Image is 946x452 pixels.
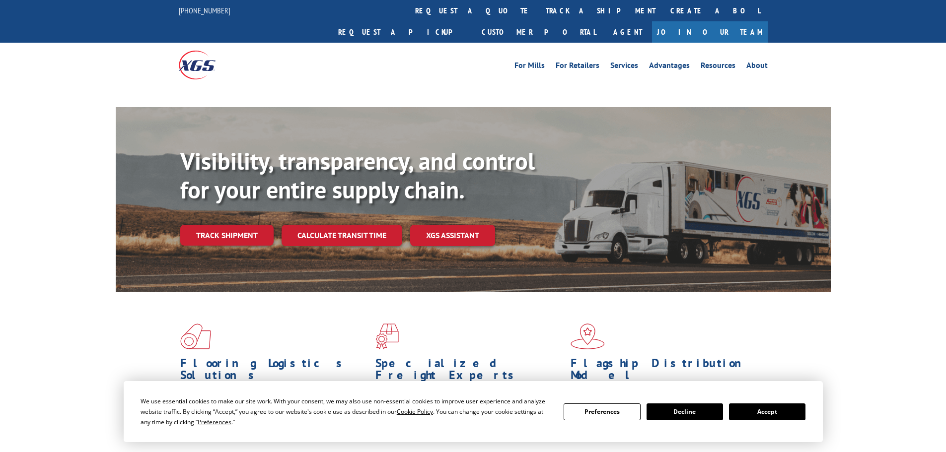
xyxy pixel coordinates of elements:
[564,403,640,420] button: Preferences
[652,21,768,43] a: Join Our Team
[556,62,599,72] a: For Retailers
[375,357,563,386] h1: Specialized Freight Experts
[410,225,495,246] a: XGS ASSISTANT
[610,62,638,72] a: Services
[649,62,690,72] a: Advantages
[282,225,402,246] a: Calculate transit time
[474,21,603,43] a: Customer Portal
[179,5,230,15] a: [PHONE_NUMBER]
[746,62,768,72] a: About
[124,381,823,442] div: Cookie Consent Prompt
[701,62,735,72] a: Resources
[603,21,652,43] a: Agent
[180,323,211,349] img: xgs-icon-total-supply-chain-intelligence-red
[375,323,399,349] img: xgs-icon-focused-on-flooring-red
[397,407,433,416] span: Cookie Policy
[180,357,368,386] h1: Flooring Logistics Solutions
[198,418,231,426] span: Preferences
[729,403,805,420] button: Accept
[514,62,545,72] a: For Mills
[141,396,552,427] div: We use essential cookies to make our site work. With your consent, we may also use non-essential ...
[180,145,535,205] b: Visibility, transparency, and control for your entire supply chain.
[571,323,605,349] img: xgs-icon-flagship-distribution-model-red
[571,357,758,386] h1: Flagship Distribution Model
[331,21,474,43] a: Request a pickup
[647,403,723,420] button: Decline
[180,225,274,246] a: Track shipment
